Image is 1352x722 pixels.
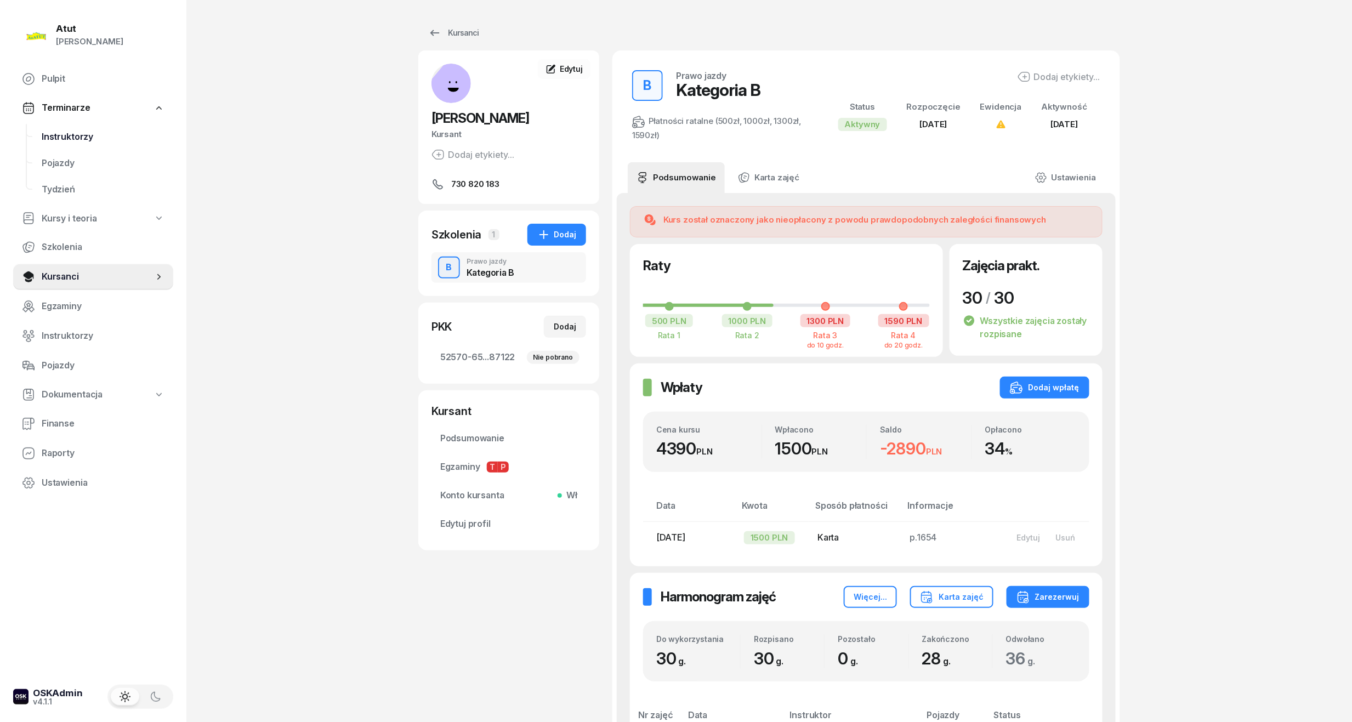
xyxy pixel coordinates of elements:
span: Podsumowanie [440,431,577,446]
h2: Zajęcia prakt. [963,257,1040,275]
span: Instruktorzy [42,329,164,343]
div: Opłacono [985,425,1077,434]
a: Tydzień [33,177,173,203]
a: Podsumowanie [628,162,725,193]
div: Rozpoczęcie [907,100,961,114]
button: Dodaj [544,316,586,338]
a: Instruktorzy [33,124,173,150]
small: g. [850,656,858,667]
a: Instruktorzy [13,323,173,349]
span: Edytuj profil [440,517,577,531]
span: Wł [562,488,577,503]
div: 1000 PLN [722,314,773,327]
div: Status [838,100,887,114]
div: Edytuj [1016,533,1040,542]
div: Karta zajęć [920,590,984,604]
div: B [639,75,656,96]
span: [DATE] [920,119,947,129]
a: Pulpit [13,66,173,92]
a: Ustawienia [13,470,173,496]
a: EgzaminyTP [431,454,586,480]
a: Szkolenia [13,234,173,260]
div: Więcej... [854,590,887,604]
small: g. [943,656,951,667]
span: Instruktorzy [42,130,164,144]
div: v4.1.1 [33,698,83,706]
span: Edytuj [560,64,583,73]
button: BPrawo jazdyKategoria B [431,252,586,283]
a: Edytuj [538,59,590,79]
small: g. [1027,656,1035,667]
a: Dokumentacja [13,382,173,407]
div: 1300 PLN [800,314,851,327]
div: Do wykorzystania [656,634,740,644]
span: 30 [963,288,983,308]
div: Prawo jazdy [676,71,726,80]
small: PLN [926,446,942,457]
div: Płatności ratalne (500zł, 1000zł, 1300zł, 1590zł) [632,114,812,143]
a: Podsumowanie [431,425,586,452]
div: Karta [817,531,892,545]
th: Data [643,498,735,522]
a: Kursanci [418,22,488,44]
div: Wpłacono [775,425,867,434]
span: Tydzień [42,183,164,197]
a: Terminarze [13,95,173,121]
span: Kursanci [42,270,154,284]
span: Egzaminy [440,460,577,474]
div: Usuń [1055,533,1075,542]
div: Kursant [431,403,586,419]
div: -2890 [880,439,972,459]
div: 1590 PLN [878,314,929,327]
a: 52570-65...87122Nie pobrano [431,344,586,371]
span: Konto kursanta [440,488,577,503]
div: Wszystkie zajęcia zostały rozpisane [963,308,1089,340]
button: Dodaj [527,224,586,246]
button: B [438,257,460,278]
div: Saldo [880,425,972,434]
div: 1500 [775,439,867,459]
div: Szkolenia [431,227,482,242]
span: 30 [656,649,691,668]
a: Ustawienia [1026,162,1105,193]
span: Pojazdy [42,359,164,373]
div: Kategoria B [467,268,514,277]
span: Szkolenia [42,240,164,254]
div: Prawo jazdy [467,258,514,265]
div: 34 [985,439,1077,459]
button: Edytuj [1009,528,1048,547]
a: Kursy i teoria [13,206,173,231]
a: Karta zajęć [729,162,808,193]
small: g. [776,656,784,667]
span: Dokumentacja [42,388,103,402]
div: Aktywność [1041,100,1087,114]
div: 0 [838,649,908,669]
div: Aktywny [838,118,887,131]
span: 30 [754,649,789,668]
div: do 10 godz. [799,340,851,349]
h2: Harmonogram zajęć [661,588,776,606]
span: 1 [488,229,499,240]
div: Dodaj etykiety... [1018,70,1100,83]
span: Ustawienia [42,476,164,490]
span: 36 [1006,649,1041,668]
div: Kategoria B [676,80,760,100]
h2: Wpłaty [661,379,702,396]
button: B [632,70,663,101]
div: PKK [431,319,452,334]
span: T [487,462,498,473]
div: 4390 [656,439,762,459]
a: Konto kursantaWł [431,482,586,509]
div: 500 PLN [645,314,693,327]
small: PLN [696,446,713,457]
span: P [498,462,509,473]
span: 30 [994,288,1014,308]
div: Rata 3 [799,331,851,340]
div: Cena kursu [656,425,762,434]
button: Zarezerwuj [1007,586,1089,608]
span: [PERSON_NAME] [431,110,529,126]
div: Zakończono [922,634,992,644]
div: Rata 2 [722,331,774,340]
div: do 20 godz. [878,340,930,349]
div: Dodaj [537,228,576,241]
